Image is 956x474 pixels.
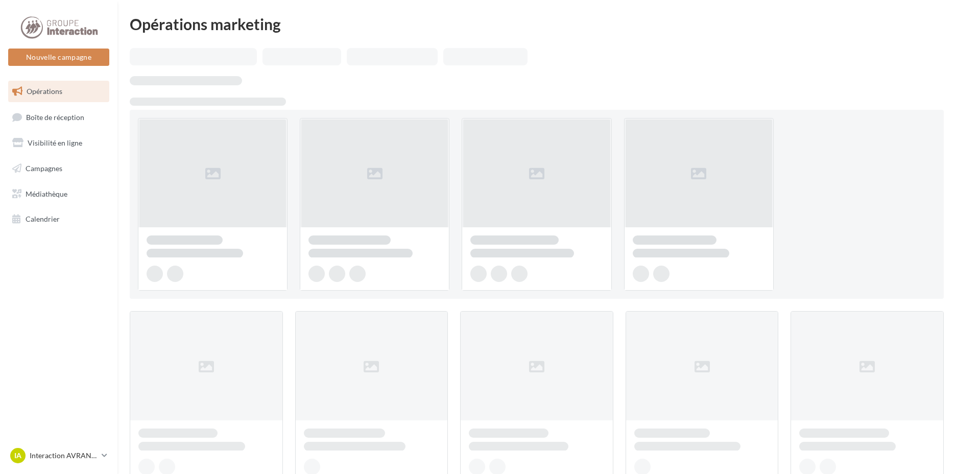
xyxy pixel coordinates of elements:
span: Calendrier [26,215,60,223]
button: Nouvelle campagne [8,49,109,66]
span: Campagnes [26,164,62,173]
a: Boîte de réception [6,106,111,128]
a: Calendrier [6,208,111,230]
a: Médiathèque [6,183,111,205]
span: Boîte de réception [26,112,84,121]
a: Opérations [6,81,111,102]
span: Visibilité en ligne [28,138,82,147]
span: IA [14,451,21,461]
span: Médiathèque [26,189,67,198]
a: Visibilité en ligne [6,132,111,154]
span: Opérations [27,87,62,96]
div: Opérations marketing [130,16,944,32]
a: Campagnes [6,158,111,179]
a: IA Interaction AVRANCHES [8,446,109,465]
p: Interaction AVRANCHES [30,451,98,461]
